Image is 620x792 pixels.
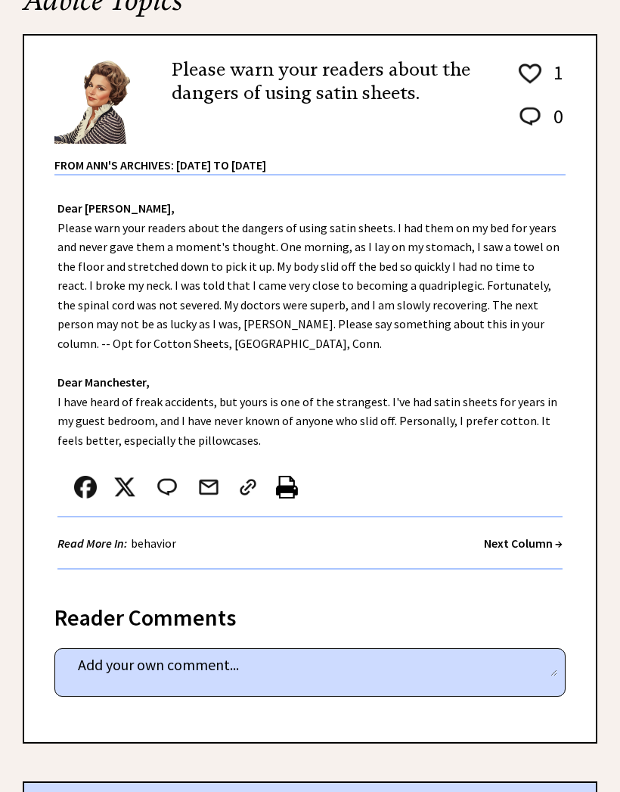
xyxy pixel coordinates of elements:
[54,145,566,174] div: From Ann's Archives: [DATE] to [DATE]
[127,536,180,551] a: behavior
[516,104,544,129] img: message_round%202.png
[197,476,220,498] img: mail.png
[484,536,563,551] a: Next Column →
[546,60,564,102] td: 1
[172,58,494,105] h2: Please warn your readers about the dangers of using satin sheets.
[113,476,136,498] img: x_small.png
[57,374,150,390] strong: Dear Manchester,
[57,200,175,216] strong: Dear [PERSON_NAME],
[516,61,544,87] img: heart_outline%201.png
[74,476,97,498] img: facebook.png
[54,601,566,626] div: Reader Comments
[546,104,564,144] td: 0
[276,476,298,498] img: printer%20icon.png
[154,476,180,498] img: message_round%202.png
[54,58,149,144] img: Ann6%20v2%20small.png
[237,476,259,498] img: link_02.png
[24,175,596,585] div: Please warn your readers about the dangers of using satin sheets. I had them on my bed for years ...
[57,536,127,551] strong: Read More In:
